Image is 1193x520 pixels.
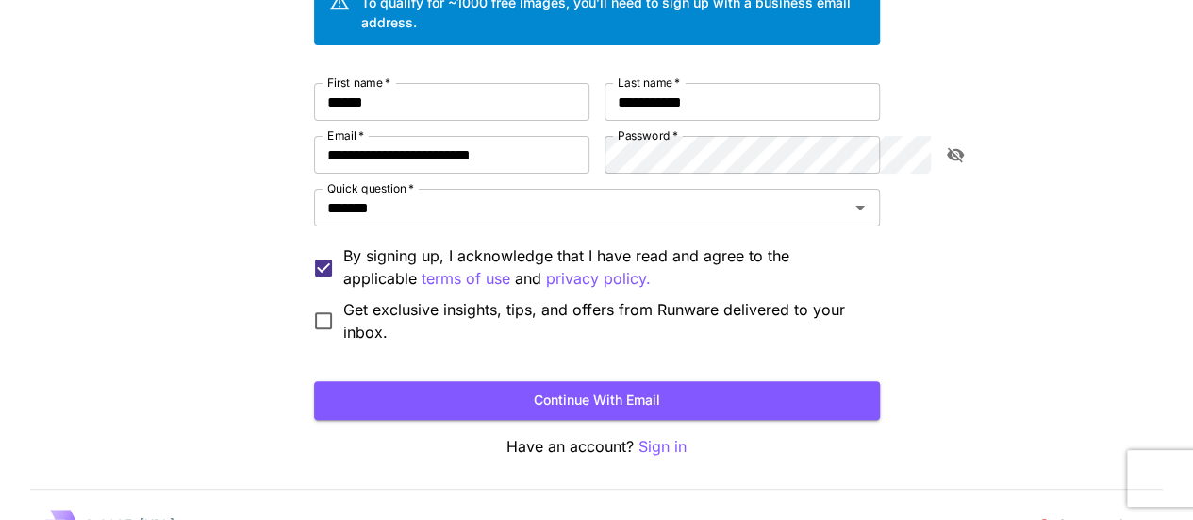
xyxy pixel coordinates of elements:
label: Last name [618,75,680,91]
label: First name [327,75,390,91]
p: privacy policy. [546,267,651,291]
p: terms of use [422,267,510,291]
span: Get exclusive insights, tips, and offers from Runware delivered to your inbox. [343,298,865,344]
p: By signing up, I acknowledge that I have read and agree to the applicable and [343,244,865,291]
label: Email [327,127,364,143]
button: toggle password visibility [938,138,972,172]
button: Sign in [638,435,687,459]
label: Password [618,127,678,143]
button: Open [847,194,873,221]
p: Have an account? [314,435,880,459]
button: By signing up, I acknowledge that I have read and agree to the applicable terms of use and [546,267,651,291]
button: By signing up, I acknowledge that I have read and agree to the applicable and privacy policy. [422,267,510,291]
button: Continue with email [314,381,880,420]
label: Quick question [327,180,414,196]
